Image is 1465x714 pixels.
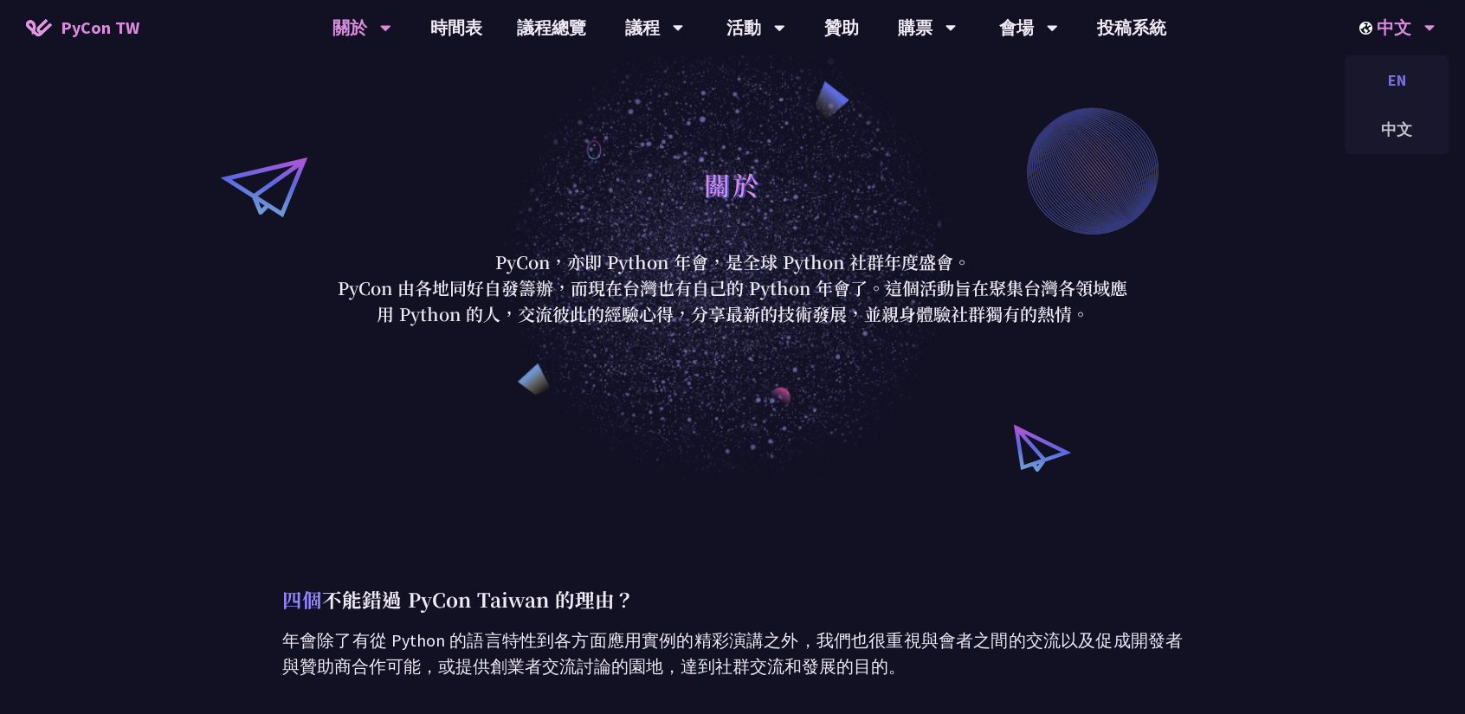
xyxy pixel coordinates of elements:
p: PyCon 由各地同好自發籌辦，而現在台灣也有自己的 Python 年會了。這個活動旨在聚集台灣各領域應用 Python 的人，交流彼此的經驗心得，分享最新的技術發展，並親身體驗社群獨有的熱情。 [330,275,1135,327]
span: 四個 [282,585,322,613]
p: 年會除了有從 Python 的語言特性到各方面應用實例的精彩演講之外，我們也很重視與會者之間的交流以及促成開發者與贊助商合作可能，或提供創業者交流討論的園地，達到社群交流和發展的目的。 [282,627,1183,679]
span: PyCon TW [61,15,139,41]
div: 中文 [1345,109,1449,150]
p: 不能錯過 PyCon Taiwan 的理由？ [282,584,1183,614]
img: Home icon of PyCon TW 2025 [26,19,52,36]
img: Locale Icon [1359,22,1377,35]
div: EN [1345,60,1449,100]
h1: 關於 [704,158,761,210]
p: PyCon，亦即 Python 年會，是全球 Python 社群年度盛會。 [330,249,1135,275]
a: PyCon TW [9,6,157,49]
